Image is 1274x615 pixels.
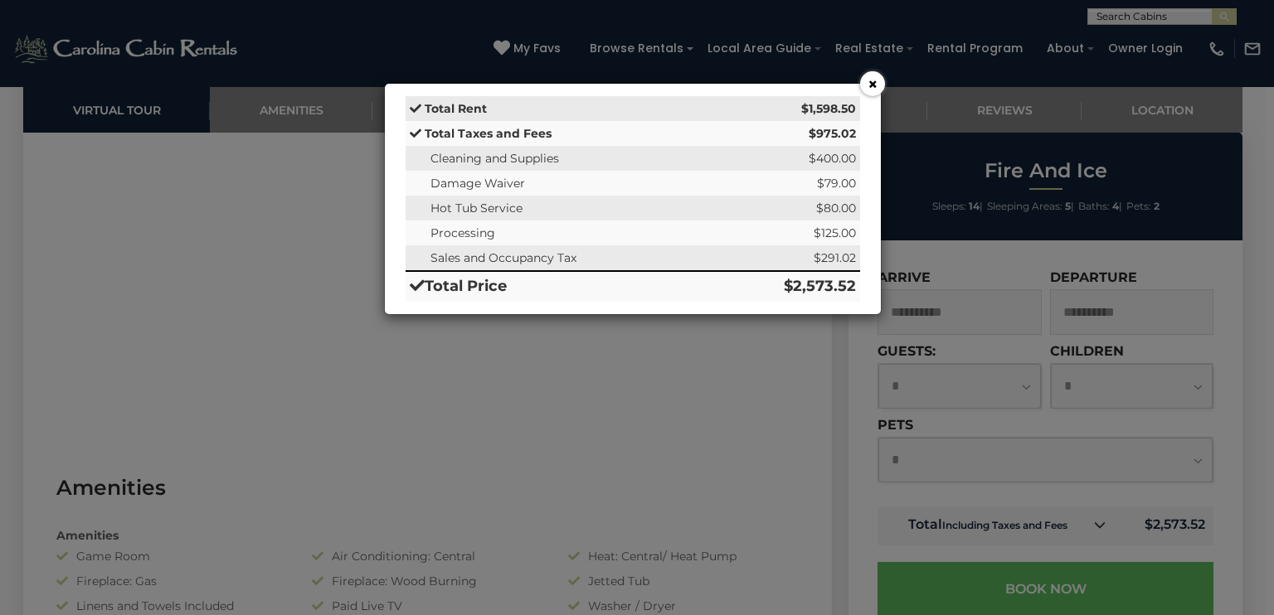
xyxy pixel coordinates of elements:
strong: $975.02 [809,126,856,141]
strong: Total Rent [425,101,487,116]
button: × [860,71,885,96]
strong: $1,598.50 [801,101,856,116]
td: $400.00 [717,146,860,171]
span: Hot Tub Service [430,201,523,215]
td: $291.02 [717,245,860,271]
span: Sales and Occupancy Tax [430,250,576,265]
td: Total Price [406,271,717,302]
td: $80.00 [717,196,860,220]
span: Damage Waiver [430,176,525,191]
td: $2,573.52 [717,271,860,302]
span: Cleaning and Supplies [430,151,559,166]
td: $125.00 [717,220,860,245]
span: Processing [430,225,495,240]
td: $79.00 [717,171,860,196]
strong: Total Taxes and Fees [425,126,552,141]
